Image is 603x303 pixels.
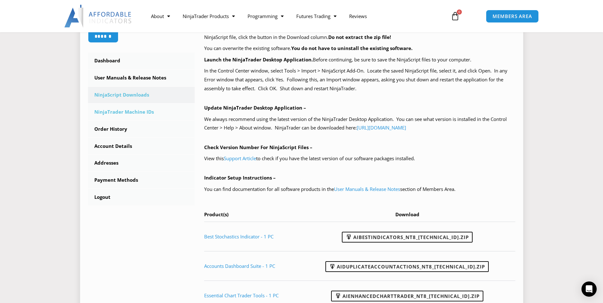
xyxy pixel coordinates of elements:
nav: Menu [145,9,443,23]
p: You can overwrite the existing software. [204,44,515,53]
a: Order History [88,121,195,137]
a: Reviews [343,9,373,23]
a: Accounts Dashboard Suite - 1 PC [204,263,275,269]
a: AIDuplicateAccountActions_NT8_[TECHNICAL_ID].zip [325,261,489,272]
p: View this to check if you have the latest version of our software packages installed. [204,154,515,163]
div: Open Intercom Messenger [581,281,597,297]
a: Logout [88,189,195,205]
a: User Manuals & Release Notes [88,70,195,86]
a: Best Stochastics Indicator - 1 PC [204,233,273,240]
p: You can find documentation for all software products in the section of Members Area. [204,185,515,194]
b: Do not extract the zip file! [328,34,391,40]
a: NinjaScript Downloads [88,87,195,103]
a: Essential Chart Trader Tools - 1 PC [204,292,279,299]
a: About [145,9,176,23]
a: User Manuals & Release Notes [334,186,400,192]
p: Before continuing, be sure to save the NinjaScript files to your computer. [204,55,515,64]
a: NinjaTrader Products [176,9,241,23]
a: Payment Methods [88,172,195,188]
img: LogoAI | Affordable Indicators – NinjaTrader [64,5,132,28]
span: 0 [457,9,462,15]
a: AIEnhancedChartTrader_NT8_[TECHNICAL_ID].zip [331,291,483,301]
a: Addresses [88,155,195,171]
b: Check Version Number For NinjaScript Files – [204,144,312,150]
a: Support Article [224,155,256,161]
p: In the Control Center window, select Tools > Import > NinjaScript Add-On. Locate the saved NinjaS... [204,66,515,93]
b: Update NinjaTrader Desktop Application – [204,104,306,111]
span: Product(s) [204,211,229,218]
span: Download [395,211,419,218]
b: You do not have to uninstall the existing software. [291,45,412,51]
a: [URL][DOMAIN_NAME] [357,124,406,131]
a: Futures Trading [290,9,343,23]
b: Indicator Setup Instructions – [204,174,276,181]
span: MEMBERS AREA [493,14,532,19]
a: Dashboard [88,53,195,69]
a: 0 [441,7,469,25]
b: Launch the NinjaTrader Desktop Application. [204,56,313,63]
a: Account Details [88,138,195,155]
a: MEMBERS AREA [486,10,539,23]
a: AIBestIndicators_NT8_[TECHNICAL_ID].zip [342,232,473,243]
p: Your purchased products with available NinjaScript downloads are listed in the table below, at th... [204,24,515,42]
nav: Account pages [88,53,195,205]
a: Programming [241,9,290,23]
p: We always recommend using the latest version of the NinjaTrader Desktop Application. You can see ... [204,115,515,133]
a: NinjaTrader Machine IDs [88,104,195,120]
